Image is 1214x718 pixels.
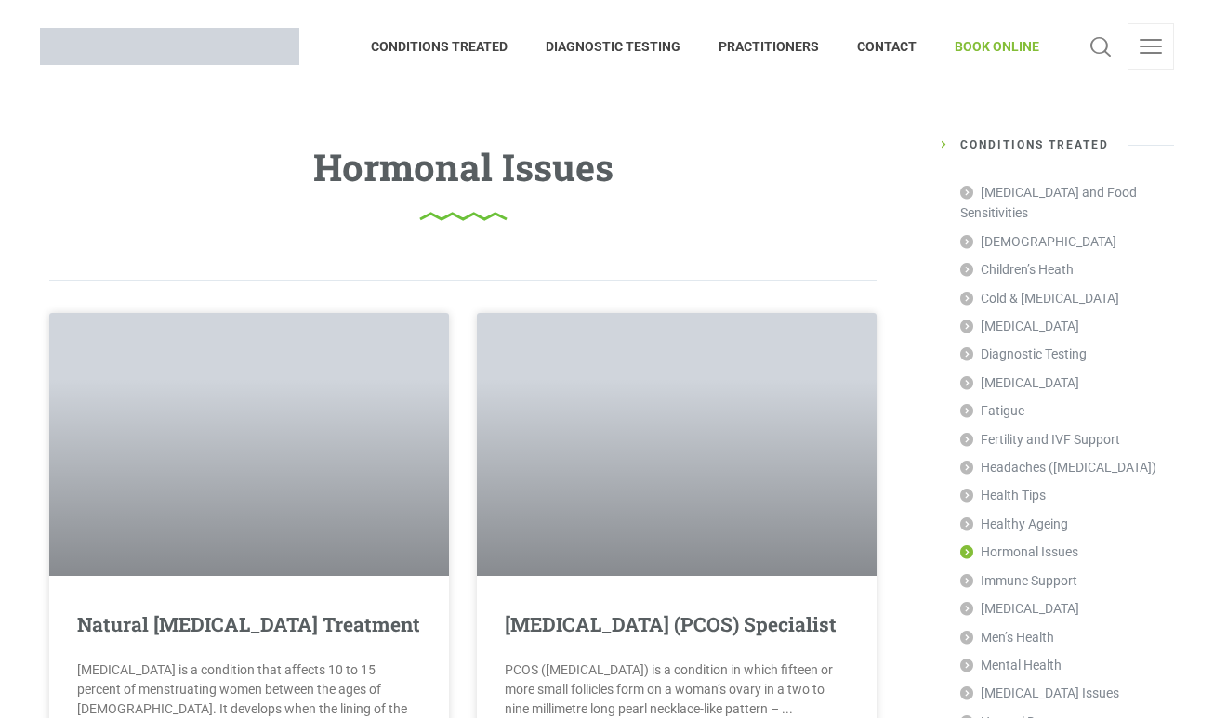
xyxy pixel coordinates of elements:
a: PRACTITIONERS [700,14,838,79]
a: [DEMOGRAPHIC_DATA] [960,228,1116,255]
a: Cold & [MEDICAL_DATA] [960,284,1119,312]
span: DIAGNOSTIC TESTING [527,32,700,61]
a: [MEDICAL_DATA] [960,594,1079,622]
a: DIAGNOSTIC TESTING [527,14,700,79]
span: CONDITIONS TREATED [371,32,527,61]
a: [MEDICAL_DATA] (PCOS) Specialist [505,611,837,637]
a: CONTACT [838,14,936,79]
a: Polycystic Ovarian Syndrome (PCOS) Specialist [477,313,877,577]
a: Diagnostic Testing [960,340,1087,368]
a: Fatigue [960,397,1024,424]
a: Headaches ([MEDICAL_DATA]) [960,453,1156,481]
a: [MEDICAL_DATA] Issues [960,679,1119,707]
a: Brisbane Naturopath [40,14,299,79]
span: CONTACT [838,32,936,61]
a: BOOK ONLINE [936,14,1039,79]
a: Children’s Heath [960,255,1074,283]
span: BOOK ONLINE [936,32,1039,61]
h5: Conditions Treated [942,139,1174,164]
a: [MEDICAL_DATA] [960,312,1079,340]
span: PRACTITIONERS [700,32,838,61]
a: Fertility and IVF Support [960,425,1120,453]
a: CONDITIONS TREATED [371,14,527,79]
a: Health Tips [960,481,1046,509]
a: [MEDICAL_DATA] and Food Sensitivities [960,178,1174,228]
a: Immune Support [960,567,1077,594]
a: Healthy Ageing [960,510,1068,538]
a: [MEDICAL_DATA] [960,369,1079,397]
a: Mental Health [960,651,1062,679]
h1: Hormonal Issues [49,149,877,186]
a: Natural [MEDICAL_DATA] Treatment [77,611,420,637]
a: Natural Endometriosis Treatment [49,313,449,577]
a: Search [1085,23,1116,70]
a: Men’s Health [960,623,1054,651]
img: Brisbane Naturopath [40,28,299,65]
a: Hormonal Issues [960,538,1078,566]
